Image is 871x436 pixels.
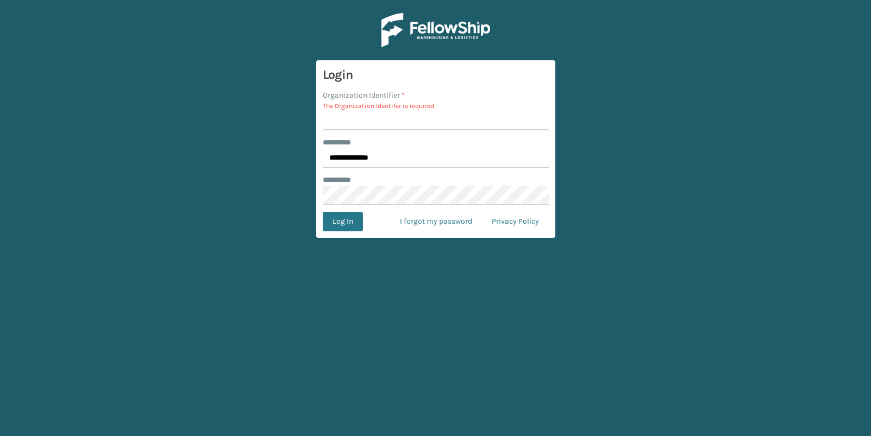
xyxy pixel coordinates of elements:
[323,101,549,111] p: The Organization Identifer is required.
[323,90,405,101] label: Organization Identifier
[482,212,549,231] a: Privacy Policy
[381,13,490,47] img: Logo
[323,212,363,231] button: Log In
[323,67,549,83] h3: Login
[390,212,482,231] a: I forgot my password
